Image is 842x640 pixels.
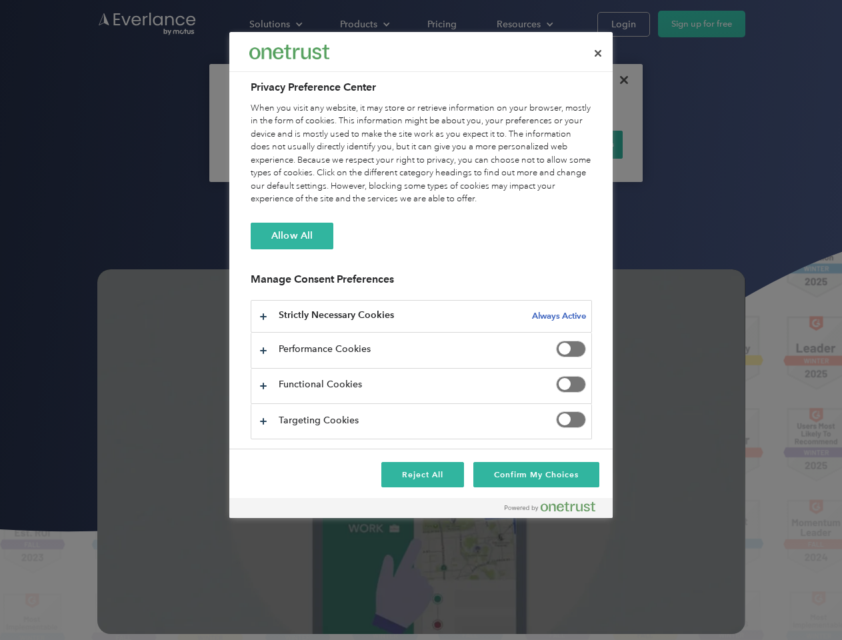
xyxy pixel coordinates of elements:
div: Preference center [229,32,613,518]
div: When you visit any website, it may store or retrieve information on your browser, mostly in the f... [251,102,592,206]
div: Everlance [249,39,329,65]
button: Reject All [381,462,464,487]
button: Close [583,39,613,68]
h2: Privacy Preference Center [251,79,592,95]
img: Powered by OneTrust Opens in a new Tab [505,501,595,512]
a: Powered by OneTrust Opens in a new Tab [505,501,606,518]
img: Everlance [249,45,329,59]
input: Submit [98,79,165,107]
h3: Manage Consent Preferences [251,273,592,293]
button: Confirm My Choices [473,462,599,487]
div: Privacy Preference Center [229,32,613,518]
button: Allow All [251,223,333,249]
